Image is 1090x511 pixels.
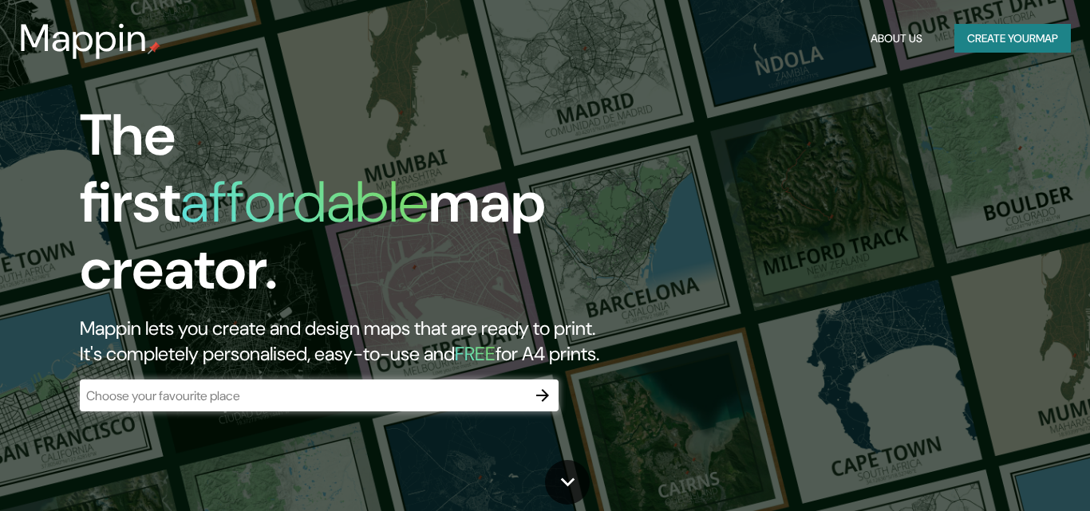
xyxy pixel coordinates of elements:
iframe: Help widget launcher [948,449,1072,493]
button: Create yourmap [954,24,1071,53]
h3: Mappin [19,16,148,61]
input: Choose your favourite place [80,387,527,405]
h1: affordable [180,165,428,239]
img: mappin-pin [148,41,160,54]
h2: Mappin lets you create and design maps that are ready to print. It's completely personalised, eas... [80,316,625,367]
button: About Us [864,24,929,53]
h5: FREE [455,341,496,366]
h1: The first map creator. [80,102,625,316]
